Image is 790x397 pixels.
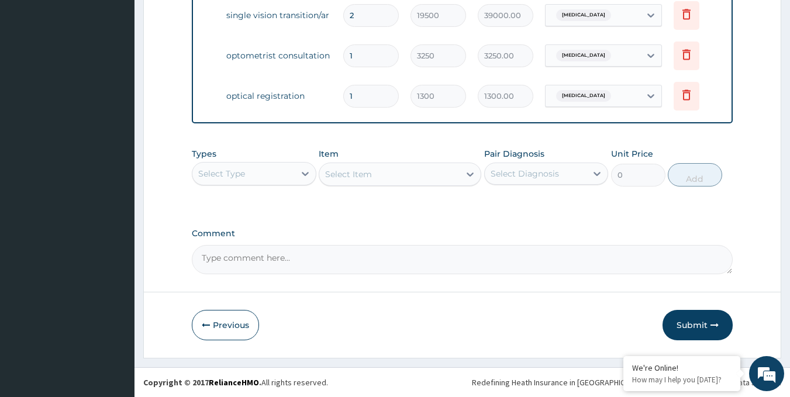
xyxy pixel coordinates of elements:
textarea: Type your message and hit 'Enter' [6,269,223,310]
img: d_794563401_company_1708531726252_794563401 [22,58,47,88]
label: Types [192,149,216,159]
td: optical registration [220,84,337,108]
div: Select Type [198,168,245,179]
td: single vision transition/ar [220,4,337,27]
button: Add [668,163,722,187]
button: Submit [663,310,733,340]
div: Minimize live chat window [192,6,220,34]
td: optometrist consultation [220,44,337,67]
button: Previous [192,310,259,340]
div: Select Diagnosis [491,168,559,179]
strong: Copyright © 2017 . [143,377,261,388]
div: We're Online! [632,363,732,373]
span: We're online! [68,122,161,240]
label: Pair Diagnosis [484,148,544,160]
div: Chat with us now [61,65,196,81]
p: How may I help you today? [632,375,732,385]
a: RelianceHMO [209,377,259,388]
label: Comment [192,229,733,239]
span: [MEDICAL_DATA] [556,9,611,21]
label: Unit Price [611,148,653,160]
span: [MEDICAL_DATA] [556,50,611,61]
div: Redefining Heath Insurance in [GEOGRAPHIC_DATA] using Telemedicine and Data Science! [472,377,781,388]
span: [MEDICAL_DATA] [556,90,611,102]
footer: All rights reserved. [134,367,790,397]
label: Item [319,148,339,160]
